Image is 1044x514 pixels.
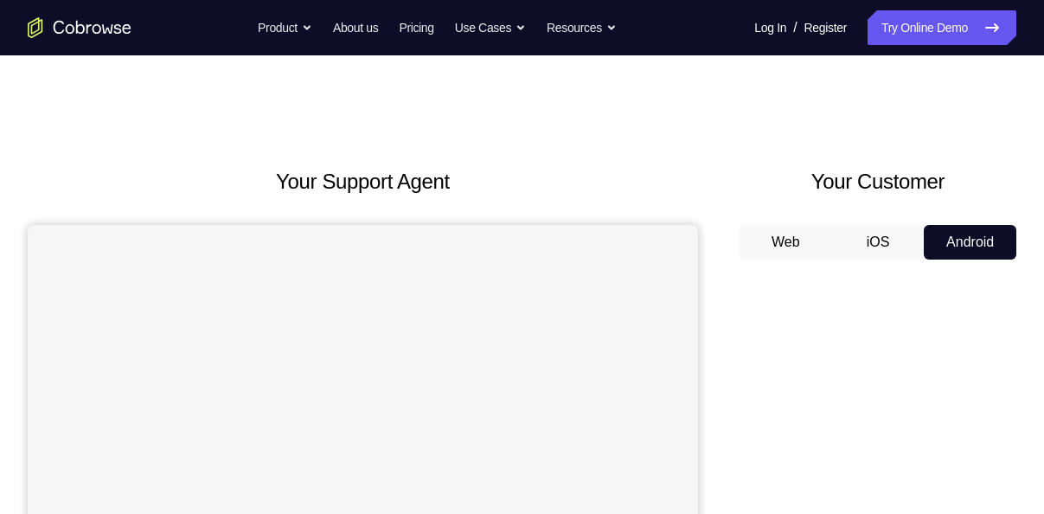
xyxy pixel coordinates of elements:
span: / [793,17,797,38]
button: Resources [547,10,617,45]
a: Register [804,10,847,45]
a: Pricing [399,10,433,45]
a: Try Online Demo [868,10,1016,45]
a: Go to the home page [28,17,131,38]
button: Product [258,10,312,45]
button: Use Cases [455,10,526,45]
button: Android [924,225,1016,260]
a: Log In [754,10,786,45]
button: iOS [832,225,925,260]
h2: Your Support Agent [28,166,698,197]
h2: Your Customer [740,166,1016,197]
button: Web [740,225,832,260]
a: About us [333,10,378,45]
